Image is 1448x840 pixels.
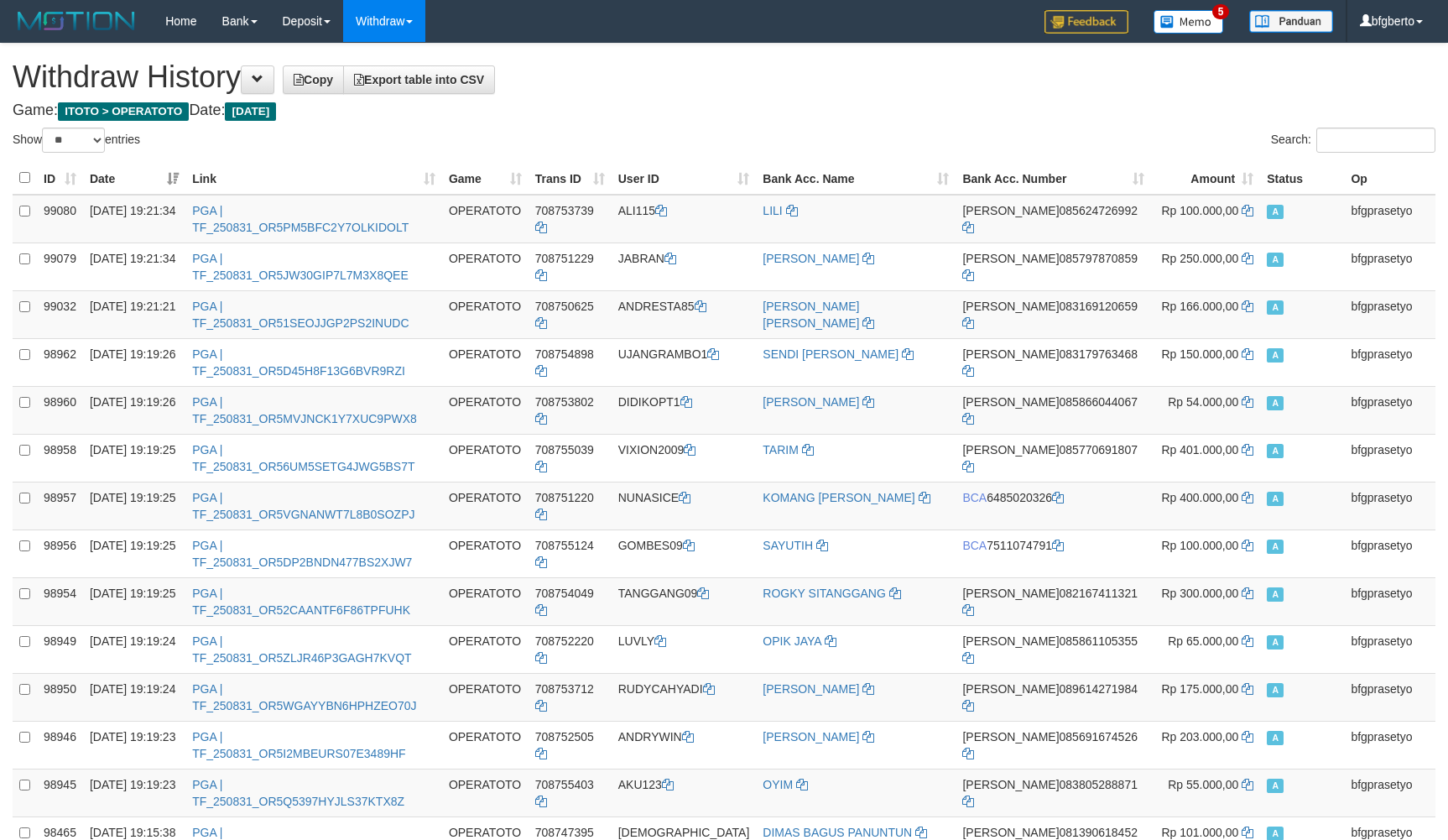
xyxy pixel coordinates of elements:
[962,443,1059,457] span: [PERSON_NAME]
[442,721,529,769] td: OPERATOTO
[1344,338,1435,386] td: bfgprasetyo
[37,243,83,290] td: 99079
[1344,243,1435,290] td: bfgprasetyo
[612,625,757,673] td: LUVLY
[962,682,1059,696] span: [PERSON_NAME]
[612,769,757,817] td: AKU123
[192,300,409,330] a: PGA | TF_250831_OR51SEOJJGP2PS2INUDC
[962,395,1059,409] span: [PERSON_NAME]
[956,530,1150,577] td: 7511074791
[1344,625,1435,673] td: bfgprasetyo
[1267,731,1284,745] span: Approved - Marked by bfgprasetyo
[1344,162,1435,195] th: Op
[13,8,140,34] img: MOTION_logo.png
[612,338,757,386] td: UJANGRAMBO1
[529,625,612,673] td: 708752220
[1168,778,1238,791] span: Rp 55.000,00
[612,290,757,338] td: ANDRESTA85
[962,347,1059,361] span: [PERSON_NAME]
[529,482,612,530] td: 708751220
[37,721,83,769] td: 98946
[763,252,859,265] a: [PERSON_NAME]
[763,347,898,361] a: SENDI [PERSON_NAME]
[763,634,821,648] a: OPIK JAYA
[1154,10,1224,34] img: Button%20Memo.svg
[1249,10,1333,33] img: panduan.png
[612,434,757,482] td: VIXION2009
[1267,492,1284,506] span: Approved - Marked by bfgprasetyo
[1344,769,1435,817] td: bfgprasetyo
[13,128,140,153] label: Show entries
[612,673,757,721] td: RUDYCAHYADI
[442,530,529,577] td: OPERATOTO
[192,395,417,425] a: PGA | TF_250831_OR5MVJNCK1Y7XUC9PWX8
[612,721,757,769] td: ANDRYWIN
[83,243,185,290] td: [DATE] 19:21:34
[192,634,411,665] a: PGA | TF_250831_OR5ZLJR46P3GAGH7KVQT
[1168,634,1238,648] span: Rp 65.000,00
[58,102,189,121] span: ITOTO > OPERATOTO
[442,769,529,817] td: OPERATOTO
[1161,587,1238,600] span: Rp 300.000,00
[1161,826,1238,839] span: Rp 101.000,00
[529,290,612,338] td: 708750625
[1161,730,1238,743] span: Rp 203.000,00
[83,162,185,195] th: Date: activate to sort column ascending
[1161,204,1238,217] span: Rp 100.000,00
[37,673,83,721] td: 98950
[1161,252,1238,265] span: Rp 250.000,00
[1344,482,1435,530] td: bfgprasetyo
[42,128,105,153] select: Showentries
[1344,721,1435,769] td: bfgprasetyo
[529,243,612,290] td: 708751229
[442,577,529,625] td: OPERATOTO
[1267,300,1284,315] span: Approved - Marked by bfgprasetyo
[442,290,529,338] td: OPERATOTO
[956,386,1150,434] td: 085866044067
[1267,635,1284,650] span: Approved - Marked by bfgprasetyo
[1271,128,1435,153] label: Search:
[1344,577,1435,625] td: bfgprasetyo
[294,73,333,86] span: Copy
[962,539,987,552] span: BCA
[529,721,612,769] td: 708752505
[442,673,529,721] td: OPERATOTO
[37,195,83,243] td: 99080
[83,769,185,817] td: [DATE] 19:19:23
[442,243,529,290] td: OPERATOTO
[763,443,799,457] a: TARIM
[37,577,83,625] td: 98954
[1344,434,1435,482] td: bfgprasetyo
[962,826,1059,839] span: [PERSON_NAME]
[83,338,185,386] td: [DATE] 19:19:26
[83,386,185,434] td: [DATE] 19:19:26
[962,252,1059,265] span: [PERSON_NAME]
[962,491,987,504] span: BCA
[1267,348,1284,363] span: Approved - Marked by bfgprasetyo
[612,530,757,577] td: GOMBES09
[1267,779,1284,793] span: Approved - Marked by bfgprasetyo
[529,195,612,243] td: 708753739
[763,300,859,330] a: [PERSON_NAME] [PERSON_NAME]
[956,577,1150,625] td: 082167411321
[1161,539,1238,552] span: Rp 100.000,00
[1267,683,1284,697] span: Approved - Marked by bfgprasetyo
[956,290,1150,338] td: 083169120659
[763,682,859,696] a: [PERSON_NAME]
[1267,205,1284,219] span: Approved - Marked by bfgprasetyo
[192,491,414,521] a: PGA | TF_250831_OR5VGNANWT7L8B0SOZPJ
[956,673,1150,721] td: 089614271984
[529,434,612,482] td: 708755039
[83,434,185,482] td: [DATE] 19:19:25
[1161,491,1238,504] span: Rp 400.000,00
[1267,444,1284,458] span: Approved - Marked by bfgprasetyo
[1161,347,1238,361] span: Rp 150.000,00
[442,434,529,482] td: OPERATOTO
[1344,530,1435,577] td: bfgprasetyo
[442,386,529,434] td: OPERATOTO
[192,252,409,282] a: PGA | TF_250831_OR5JW30GIP7L7M3X8QEE
[763,539,813,552] a: SAYUTIH
[1161,682,1238,696] span: Rp 175.000,00
[442,625,529,673] td: OPERATOTO
[756,162,956,195] th: Bank Acc. Name: activate to sort column ascending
